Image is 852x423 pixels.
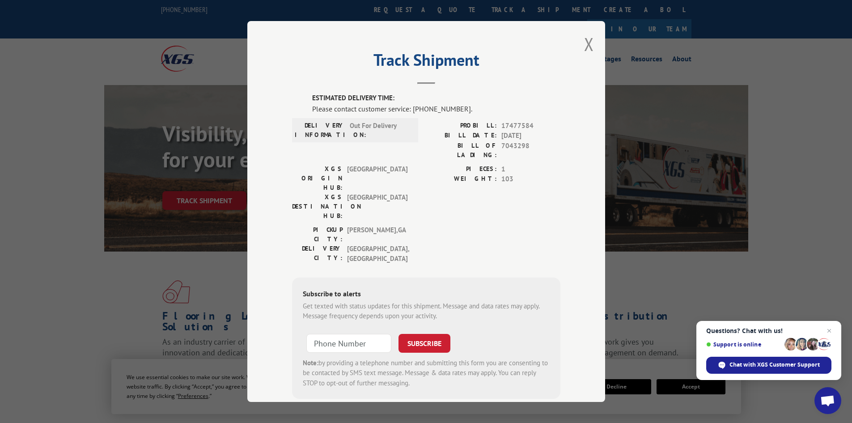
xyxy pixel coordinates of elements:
label: ESTIMATED DELIVERY TIME: [312,93,560,103]
label: BILL OF LADING: [426,141,497,160]
div: Chat with XGS Customer Support [706,357,831,374]
span: 7043298 [501,141,560,160]
span: 1 [501,164,560,175]
strong: Note: [303,359,318,367]
div: by providing a telephone number and submitting this form you are consenting to be contacted by SM... [303,358,550,389]
span: Support is online [706,341,781,348]
span: [PERSON_NAME] , GA [347,225,407,244]
div: Please contact customer service: [PHONE_NUMBER]. [312,103,560,114]
span: [DATE] [501,131,560,141]
div: Open chat [814,387,841,414]
span: [GEOGRAPHIC_DATA] [347,164,407,192]
span: [GEOGRAPHIC_DATA] , [GEOGRAPHIC_DATA] [347,244,407,264]
h2: Track Shipment [292,54,560,71]
label: DELIVERY CITY: [292,244,343,264]
label: DELIVERY INFORMATION: [295,121,345,140]
span: [GEOGRAPHIC_DATA] [347,192,407,221]
label: XGS ORIGIN HUB: [292,164,343,192]
label: PIECES: [426,164,497,175]
span: Out For Delivery [350,121,410,140]
label: XGS DESTINATION HUB: [292,192,343,221]
button: SUBSCRIBE [398,334,450,353]
div: Get texted with status updates for this shipment. Message and data rates may apply. Message frequ... [303,301,550,321]
label: PICKUP CITY: [292,225,343,244]
span: 17477584 [501,121,560,131]
input: Phone Number [306,334,391,353]
label: BILL DATE: [426,131,497,141]
span: Close chat [824,325,835,336]
span: Chat with XGS Customer Support [729,361,820,369]
label: PROBILL: [426,121,497,131]
div: Subscribe to alerts [303,288,550,301]
span: 103 [501,174,560,184]
span: Questions? Chat with us! [706,327,831,334]
label: WEIGHT: [426,174,497,184]
button: Close modal [584,32,594,56]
